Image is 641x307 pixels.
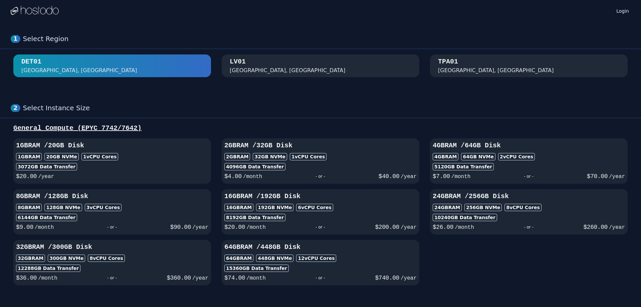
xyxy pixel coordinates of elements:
[379,173,399,180] span: $ 40.00
[16,265,80,272] div: 12288 GB Data Transfer
[224,224,245,231] span: $ 20.00
[23,35,630,43] div: Select Region
[224,163,285,170] div: 4096 GB Data Transfer
[401,174,417,180] span: /year
[13,138,211,184] button: 1GBRAM /20GB Disk1GBRAM20GB NVMe1vCPU Cores3072GB Data Transfer$20.00/year
[16,255,45,262] div: 32GB RAM
[38,174,54,180] span: /year
[433,224,453,231] span: $ 26.00
[256,255,293,262] div: 448 GB NVMe
[296,204,333,211] div: 6 vCPU Cores
[13,54,211,77] button: DET01 [GEOGRAPHIC_DATA], [GEOGRAPHIC_DATA]
[16,163,77,170] div: 3072 GB Data Transfer
[85,204,122,211] div: 3 vCPU Cores
[433,153,458,160] div: 4GB RAM
[464,204,502,211] div: 256 GB NVMe
[222,138,419,184] button: 2GBRAM /32GB Disk2GBRAM32GB NVMe1vCPU Cores4096GB Data Transfer$4.00/month- or -$40.00/year
[224,275,245,281] span: $ 74.00
[11,124,630,133] div: General Compute (EPYC 7742/7642)
[433,214,497,221] div: 10240 GB Data Transfer
[504,204,541,211] div: 8 vCPU Cores
[81,153,118,160] div: 1 vCPU Cores
[433,192,625,201] h3: 24GB RAM / 256 GB Disk
[48,255,85,262] div: 300 GB NVMe
[455,224,474,231] span: /month
[224,141,417,150] h3: 2GB RAM / 32 GB Disk
[224,265,289,272] div: 15360 GB Data Transfer
[16,153,42,160] div: 1GB RAM
[23,104,630,112] div: Select Instance Size
[609,174,625,180] span: /year
[167,275,191,281] span: $ 360.00
[57,273,167,283] div: - or -
[16,275,37,281] span: $ 36.00
[230,66,346,74] div: [GEOGRAPHIC_DATA], [GEOGRAPHIC_DATA]
[224,153,250,160] div: 2GB RAM
[430,54,628,77] button: TPA01 [GEOGRAPHIC_DATA], [GEOGRAPHIC_DATA]
[290,153,327,160] div: 1 vCPU Cores
[44,153,79,160] div: 20 GB NVMe
[262,172,378,181] div: - or -
[11,35,20,43] div: 1
[438,57,458,66] div: TPA01
[13,189,211,235] button: 8GBRAM /128GB Disk8GBRAM128GB NVMe3vCPU Cores6144GB Data Transfer$9.00/month- or -$90.00/year
[375,275,399,281] span: $ 740.00
[16,214,77,221] div: 6144 GB Data Transfer
[192,224,208,231] span: /year
[609,224,625,231] span: /year
[243,174,262,180] span: /month
[54,222,170,232] div: - or -
[401,224,417,231] span: /year
[170,224,191,231] span: $ 90.00
[498,153,535,160] div: 2 vCPU Cores
[224,243,417,252] h3: 64GB RAM / 448 GB Disk
[21,66,137,74] div: [GEOGRAPHIC_DATA], [GEOGRAPHIC_DATA]
[470,172,587,181] div: - or -
[296,255,336,262] div: 12 vCPU Cores
[266,273,375,283] div: - or -
[16,243,208,252] h3: 32GB RAM / 300 GB Disk
[35,224,54,231] span: /month
[38,275,57,281] span: /month
[16,204,42,211] div: 8GB RAM
[266,222,375,232] div: - or -
[224,255,253,262] div: 64GB RAM
[16,192,208,201] h3: 8GB RAM / 128 GB Disk
[433,173,450,180] span: $ 7.00
[615,6,630,14] a: Login
[375,224,399,231] span: $ 200.00
[222,189,419,235] button: 16GBRAM /192GB Disk16GBRAM192GB NVMe6vCPU Cores8192GB Data Transfer$20.00/month- or -$200.00/year
[224,173,242,180] span: $ 4.00
[222,240,419,285] button: 64GBRAM /448GB Disk64GBRAM448GB NVMe12vCPU Cores15360GB Data Transfer$74.00/month- or -$740.00/year
[224,204,253,211] div: 16GB RAM
[192,275,208,281] span: /year
[401,275,417,281] span: /year
[430,138,628,184] button: 4GBRAM /64GB Disk4GBRAM64GB NVMe2vCPU Cores5120GB Data Transfer$7.00/month- or -$70.00/year
[256,204,293,211] div: 192 GB NVMe
[451,174,471,180] span: /month
[16,141,208,150] h3: 1GB RAM / 20 GB Disk
[11,6,59,16] img: Logo
[11,104,20,112] div: 2
[433,141,625,150] h3: 4GB RAM / 64 GB Disk
[16,224,33,231] span: $ 9.00
[246,275,266,281] span: /month
[587,173,608,180] span: $ 70.00
[13,240,211,285] button: 32GBRAM /300GB Disk32GBRAM300GB NVMe8vCPU Cores12288GB Data Transfer$36.00/month- or -$360.00/year
[584,224,608,231] span: $ 260.00
[222,54,419,77] button: LV01 [GEOGRAPHIC_DATA], [GEOGRAPHIC_DATA]
[246,224,266,231] span: /month
[433,163,494,170] div: 5120 GB Data Transfer
[224,192,417,201] h3: 16GB RAM / 192 GB Disk
[16,173,37,180] span: $ 20.00
[474,222,584,232] div: - or -
[253,153,287,160] div: 32 GB NVMe
[88,255,125,262] div: 8 vCPU Cores
[21,57,41,66] div: DET01
[44,204,82,211] div: 128 GB NVMe
[433,204,462,211] div: 24GB RAM
[430,189,628,235] button: 24GBRAM /256GB Disk24GBRAM256GB NVMe8vCPU Cores10240GB Data Transfer$26.00/month- or -$260.00/year
[224,214,285,221] div: 8192 GB Data Transfer
[461,153,495,160] div: 64 GB NVMe
[230,57,246,66] div: LV01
